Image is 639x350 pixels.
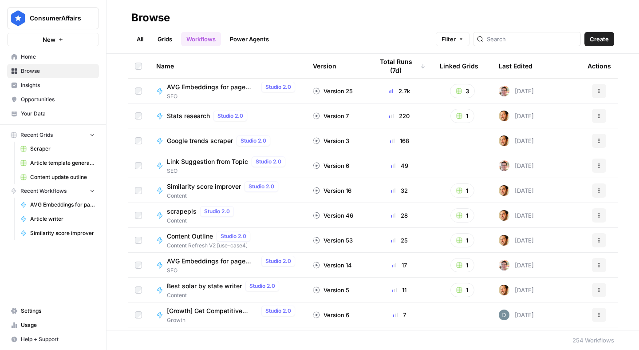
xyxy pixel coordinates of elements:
button: 1 [450,183,474,198]
a: Power Agents [225,32,274,46]
button: 3 [450,84,475,98]
span: Content Outline [167,232,213,241]
a: Article writer [16,212,99,226]
div: Version 16 [313,186,351,195]
button: Workspace: ConsumerAffairs [7,7,99,29]
a: Workflows [181,32,221,46]
span: AVG Embeddings for page and Target Keyword [30,201,95,209]
div: Version 3 [313,136,349,145]
img: ConsumerAffairs Logo [10,10,26,26]
a: Stats researchStudio 2.0 [156,111,299,121]
span: Link Suggestion from Topic [167,157,248,166]
a: Scraper [16,142,99,156]
img: 7dkj40nmz46gsh6f912s7bk0kz0q [499,185,509,196]
div: [DATE] [499,135,534,146]
div: [DATE] [499,235,534,246]
a: AVG Embeddings for page and Target KeywordStudio 2.0SEO [156,82,299,100]
span: Studio 2.0 [265,307,291,315]
span: Studio 2.0 [248,183,274,191]
span: Recent Grids [20,131,53,139]
a: Similarity score improverStudio 2.0Content [156,181,299,200]
span: Similarity score improver [30,229,95,237]
div: 11 [373,286,426,294]
button: Create [584,32,614,46]
span: Article writer [30,215,95,223]
span: Studio 2.0 [265,83,291,91]
span: Insights [21,81,95,89]
div: [DATE] [499,210,534,221]
button: 1 [450,283,474,297]
span: Studio 2.0 [256,158,281,166]
span: New [43,35,55,44]
span: ConsumerAffairs [30,14,83,23]
a: Content OutlineStudio 2.0Content Refresh V2 [use-case4] [156,231,299,250]
div: 49 [373,161,426,170]
a: All [131,32,149,46]
div: [DATE] [499,285,534,295]
span: Growth [167,316,299,324]
img: cligphsu63qclrxpa2fa18wddixk [499,160,509,171]
span: Home [21,53,95,61]
div: Version [313,54,336,78]
button: Recent Grids [7,128,99,142]
input: Search [487,35,577,44]
a: AVG Embeddings for page and Target Keyword [16,198,99,212]
span: Studio 2.0 [249,282,275,290]
a: Grids [152,32,177,46]
a: Browse [7,64,99,78]
span: Best solar by state writer [167,282,242,290]
div: Version 46 [313,211,353,220]
a: Insights [7,78,99,92]
button: Recent Workflows [7,184,99,198]
span: Similarity score improver [167,182,241,191]
a: [Growth] Get Competitive ChangesStudio 2.0Growth [156,306,299,324]
span: Content [167,217,237,225]
div: 32 [373,186,426,195]
span: Recent Workflows [20,187,67,195]
button: Help + Support [7,332,99,346]
span: Google trends scraper [167,136,233,145]
img: 7dkj40nmz46gsh6f912s7bk0kz0q [499,210,509,221]
div: 254 Workflows [572,336,614,345]
div: 2.7k [373,87,426,95]
span: Usage [21,321,95,329]
span: Scraper [30,145,95,153]
span: Article template generator [30,159,95,167]
div: Version 6 [313,310,349,319]
span: Studio 2.0 [217,112,243,120]
a: Link Suggestion from TopicStudio 2.0SEO [156,156,299,175]
span: Create [590,35,609,44]
div: Browse [131,11,170,25]
div: [DATE] [499,310,534,320]
div: Version 6 [313,161,349,170]
a: Opportunities [7,92,99,107]
a: Google trends scraperStudio 2.0 [156,135,299,146]
a: Settings [7,304,99,318]
img: 7dkj40nmz46gsh6f912s7bk0kz0q [499,135,509,146]
span: Settings [21,307,95,315]
img: 7dkj40nmz46gsh6f912s7bk0kz0q [499,235,509,246]
button: 1 [450,208,474,223]
span: Studio 2.0 [204,207,230,215]
a: scrapeplsStudio 2.0Content [156,206,299,225]
span: SEO [167,92,299,100]
div: Actions [588,54,611,78]
div: Linked Grids [440,54,478,78]
span: Content update outline [30,173,95,181]
div: [DATE] [499,86,534,96]
span: AVG Embeddings for page and Target Keyword - Using Pasted page content [167,257,258,266]
a: Your Data [7,107,99,121]
img: ycwi5nakws32ilp1nb2dvjlr7esq [499,310,509,320]
div: 28 [373,211,426,220]
img: 7dkj40nmz46gsh6f912s7bk0kz0q [499,111,509,121]
div: Version 25 [313,87,353,95]
button: 1 [450,258,474,272]
div: Version 53 [313,236,353,245]
a: Article template generator [16,156,99,170]
span: Content Refresh V2 [use-case4] [167,242,254,250]
img: cligphsu63qclrxpa2fa18wddixk [499,86,509,96]
span: Content [167,291,283,299]
div: Last Edited [499,54,532,78]
div: 25 [373,236,426,245]
span: Help + Support [21,335,95,343]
